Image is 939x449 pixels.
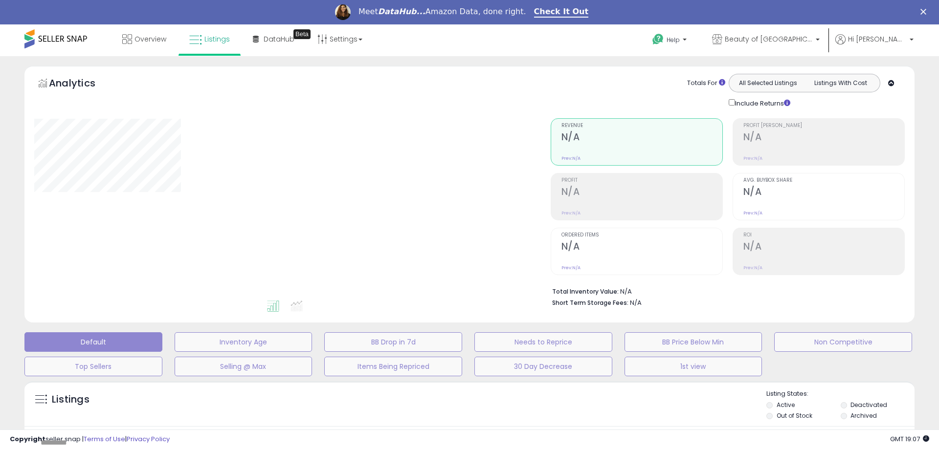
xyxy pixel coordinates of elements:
[774,332,912,352] button: Non Competitive
[534,7,589,18] a: Check It Out
[804,77,877,89] button: Listings With Cost
[115,24,174,54] a: Overview
[10,434,45,444] strong: Copyright
[561,131,722,145] h2: N/A
[358,7,526,17] div: Meet Amazon Data, done right.
[561,178,722,183] span: Profit
[743,123,904,128] span: Profit [PERSON_NAME]
[920,9,930,15] div: Close
[743,233,904,238] span: ROI
[552,299,628,307] b: Short Term Storage Fees:
[10,435,170,444] div: seller snap | |
[552,287,619,296] b: Total Inventory Value:
[552,285,897,297] li: N/A
[246,24,302,54] a: DataHub
[625,332,762,352] button: BB Price Below Min
[293,29,311,39] div: Tooltip anchor
[310,24,370,54] a: Settings
[474,332,612,352] button: Needs to Reprice
[324,357,462,376] button: Items Being Repriced
[335,4,351,20] img: Profile image for Georgie
[743,210,762,216] small: Prev: N/A
[324,332,462,352] button: BB Drop in 7d
[743,131,904,145] h2: N/A
[667,36,680,44] span: Help
[630,298,642,307] span: N/A
[848,34,907,44] span: Hi [PERSON_NAME]
[687,79,725,88] div: Totals For
[561,265,581,271] small: Prev: N/A
[175,332,313,352] button: Inventory Age
[561,186,722,199] h2: N/A
[134,34,166,44] span: Overview
[24,332,162,352] button: Default
[835,34,914,56] a: Hi [PERSON_NAME]
[561,123,722,128] span: Revenue
[705,24,827,56] a: Beauty of [GEOGRAPHIC_DATA]
[652,33,664,45] i: Get Help
[474,357,612,376] button: 30 Day Decrease
[721,97,802,108] div: Include Returns
[732,77,805,89] button: All Selected Listings
[204,34,230,44] span: Listings
[743,178,904,183] span: Avg. Buybox Share
[645,26,696,56] a: Help
[49,76,114,92] h5: Analytics
[182,24,237,54] a: Listings
[561,210,581,216] small: Prev: N/A
[625,357,762,376] button: 1st view
[743,241,904,254] h2: N/A
[561,155,581,161] small: Prev: N/A
[743,155,762,161] small: Prev: N/A
[175,357,313,376] button: Selling @ Max
[561,233,722,238] span: Ordered Items
[743,186,904,199] h2: N/A
[743,265,762,271] small: Prev: N/A
[561,241,722,254] h2: N/A
[264,34,294,44] span: DataHub
[24,357,162,376] button: Top Sellers
[378,7,425,16] i: DataHub...
[725,34,813,44] span: Beauty of [GEOGRAPHIC_DATA]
